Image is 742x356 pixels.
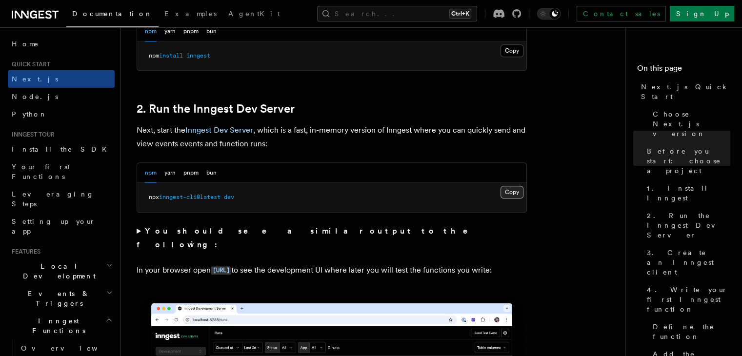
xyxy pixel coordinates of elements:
a: Documentation [66,3,159,27]
a: Inngest Dev Server [185,125,253,135]
span: Choose Next.js version [653,109,730,138]
span: Node.js [12,93,58,100]
button: Copy [501,44,523,57]
span: Events & Triggers [8,289,106,308]
code: [URL] [211,266,231,275]
span: install [159,52,183,59]
a: Python [8,105,115,123]
button: Search...Ctrl+K [317,6,477,21]
summary: You should see a similar output to the following: [137,224,527,252]
a: 2. Run the Inngest Dev Server [137,102,295,116]
a: 4. Write your first Inngest function [643,281,730,318]
span: inngest-cli@latest [159,194,221,200]
span: Quick start [8,60,50,68]
span: dev [224,194,234,200]
button: Copy [501,186,523,198]
a: Before you start: choose a project [643,142,730,179]
span: inngest [186,52,210,59]
button: npm [145,21,157,41]
span: Next.js Quick Start [641,82,730,101]
a: Choose Next.js version [649,105,730,142]
a: [URL] [211,265,231,275]
span: 4. Write your first Inngest function [647,285,730,314]
span: Documentation [72,10,153,18]
a: Next.js Quick Start [637,78,730,105]
a: AgentKit [222,3,286,26]
button: bun [206,21,217,41]
span: Leveraging Steps [12,190,94,208]
a: 3. Create an Inngest client [643,244,730,281]
kbd: Ctrl+K [449,9,471,19]
button: pnpm [183,163,199,183]
a: Leveraging Steps [8,185,115,213]
button: pnpm [183,21,199,41]
span: Home [12,39,39,49]
h4: On this page [637,62,730,78]
span: npm [149,52,159,59]
span: 2. Run the Inngest Dev Server [647,211,730,240]
a: Setting up your app [8,213,115,240]
button: yarn [164,21,176,41]
span: Inngest tour [8,131,55,138]
a: Home [8,35,115,53]
button: Local Development [8,257,115,285]
a: Contact sales [577,6,666,21]
p: Next, start the , which is a fast, in-memory version of Inngest where you can quickly send and vi... [137,123,527,151]
span: 1. Install Inngest [647,183,730,203]
span: Before you start: choose a project [647,146,730,176]
a: Install the SDK [8,140,115,158]
span: Inngest Functions [8,316,105,336]
span: Python [12,110,47,118]
a: Define the function [649,318,730,345]
span: Install the SDK [12,145,113,153]
a: Node.js [8,88,115,105]
button: yarn [164,163,176,183]
button: Inngest Functions [8,312,115,339]
a: Examples [159,3,222,26]
button: npm [145,163,157,183]
span: Overview [21,344,121,352]
span: Examples [164,10,217,18]
a: Sign Up [670,6,734,21]
span: Define the function [653,322,730,341]
span: 3. Create an Inngest client [647,248,730,277]
span: Features [8,248,40,256]
span: Your first Functions [12,163,70,180]
strong: You should see a similar output to the following: [137,226,481,249]
span: Setting up your app [12,218,96,235]
span: Local Development [8,261,106,281]
a: Next.js [8,70,115,88]
button: Toggle dark mode [537,8,561,20]
a: 1. Install Inngest [643,179,730,207]
a: 2. Run the Inngest Dev Server [643,207,730,244]
span: Next.js [12,75,58,83]
button: bun [206,163,217,183]
button: Events & Triggers [8,285,115,312]
span: npx [149,194,159,200]
p: In your browser open to see the development UI where later you will test the functions you write: [137,263,527,277]
a: Your first Functions [8,158,115,185]
span: AgentKit [228,10,280,18]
